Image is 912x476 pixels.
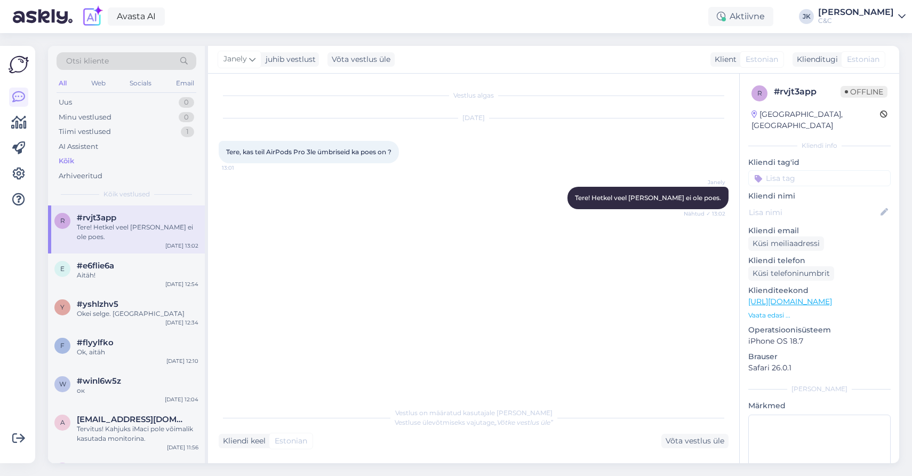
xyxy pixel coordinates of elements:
[708,7,773,26] div: Aktiivne
[327,52,395,67] div: Võta vestlus üle
[59,141,98,152] div: AI Assistent
[179,112,194,123] div: 0
[77,299,118,309] span: #yshlzhv5
[59,156,74,166] div: Kõik
[77,309,198,319] div: Okei selge. [GEOGRAPHIC_DATA]
[222,164,262,172] span: 13:01
[219,435,266,447] div: Kliendi keel
[748,236,824,251] div: Küsi meiliaadressi
[165,395,198,403] div: [DATE] 12:04
[181,126,194,137] div: 1
[77,386,198,395] div: ок
[748,311,891,320] p: Vaata edasi ...
[59,171,102,181] div: Arhiveeritud
[748,324,891,336] p: Operatsioonisüsteem
[60,303,65,311] span: y
[818,8,894,17] div: [PERSON_NAME]
[395,418,553,426] span: Vestluse ülevõtmiseks vajutage
[748,384,891,394] div: [PERSON_NAME]
[748,400,891,411] p: Märkmed
[165,242,198,250] div: [DATE] 13:02
[59,126,111,137] div: Tiimi vestlused
[395,409,553,417] span: Vestlus on määratud kasutajale [PERSON_NAME]
[9,54,29,75] img: Askly Logo
[57,76,69,90] div: All
[77,223,198,242] div: Tere! Hetkel veel [PERSON_NAME] ei ole poes.
[77,415,188,424] span: aavik.jaak@gmail.com
[60,418,65,426] span: a
[77,463,123,472] span: #xbq8n9x5
[219,91,729,100] div: Vestlus algas
[66,55,109,67] span: Otsi kliente
[748,336,891,347] p: iPhone OS 18.7
[275,435,307,447] span: Estonian
[60,342,65,350] span: f
[748,225,891,236] p: Kliendi email
[103,189,150,199] span: Kõik vestlused
[757,89,762,97] span: r
[127,76,154,90] div: Socials
[748,255,891,266] p: Kliendi telefon
[748,191,891,202] p: Kliendi nimi
[494,418,553,426] i: „Võtke vestlus üle”
[818,8,906,25] a: [PERSON_NAME]C&C
[60,217,65,225] span: r
[661,434,729,448] div: Võta vestlus üle
[746,54,778,65] span: Estonian
[261,54,316,65] div: juhib vestlust
[108,7,165,26] a: Avasta AI
[77,261,114,271] span: #e6flie6a
[748,170,891,186] input: Lisa tag
[748,362,891,374] p: Safari 26.0.1
[174,76,196,90] div: Email
[748,297,832,306] a: [URL][DOMAIN_NAME]
[223,53,247,65] span: Janely
[799,9,814,24] div: JK
[167,443,198,451] div: [DATE] 11:56
[219,113,729,123] div: [DATE]
[774,85,841,98] div: # rvjt3app
[751,109,880,131] div: [GEOGRAPHIC_DATA], [GEOGRAPHIC_DATA]
[226,148,391,156] span: Tere, kas teil AirPods Pro 3le ümbriseid ka poes on ?
[166,357,198,365] div: [DATE] 12:10
[793,54,838,65] div: Klienditugi
[847,54,879,65] span: Estonian
[59,380,66,388] span: w
[77,424,198,443] div: Tervitus! Kahjuks iMaci pole võimalik kasutada monitorina.
[77,347,198,357] div: Ok, aitäh
[818,17,894,25] div: C&C
[748,157,891,168] p: Kliendi tag'id
[179,97,194,108] div: 0
[748,266,834,281] div: Küsi telefoninumbrit
[59,97,72,108] div: Uus
[841,86,887,98] span: Offline
[748,285,891,296] p: Klienditeekond
[77,271,198,280] div: Aitäh!
[60,265,65,273] span: e
[77,213,116,223] span: #rvjt3app
[710,54,737,65] div: Klient
[77,376,121,386] span: #winl6w5z
[748,351,891,362] p: Brauser
[89,76,108,90] div: Web
[685,178,725,186] span: Janely
[749,207,878,218] input: Lisa nimi
[684,210,725,218] span: Nähtud ✓ 13:02
[748,141,891,150] div: Kliendi info
[575,194,721,202] span: Tere! Hetkel veel [PERSON_NAME] ei ole poes.
[59,112,111,123] div: Minu vestlused
[77,338,114,347] span: #flyylfko
[165,319,198,327] div: [DATE] 12:34
[81,5,103,28] img: explore-ai
[165,280,198,288] div: [DATE] 12:54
